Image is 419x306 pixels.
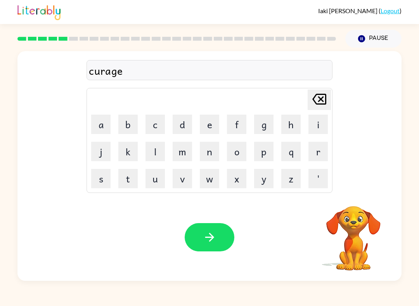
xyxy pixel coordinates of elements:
div: curage [89,62,330,79]
button: f [227,115,246,134]
button: h [281,115,301,134]
button: i [308,115,328,134]
button: c [145,115,165,134]
button: e [200,115,219,134]
button: z [281,169,301,188]
button: w [200,169,219,188]
button: l [145,142,165,161]
video: Your browser must support playing .mp4 files to use Literably. Please try using another browser. [315,194,392,272]
button: x [227,169,246,188]
button: y [254,169,274,188]
button: u [145,169,165,188]
button: d [173,115,192,134]
button: ' [308,169,328,188]
button: g [254,115,274,134]
button: r [308,142,328,161]
button: t [118,169,138,188]
span: Iaki [PERSON_NAME] [318,7,379,14]
button: n [200,142,219,161]
button: s [91,169,111,188]
button: j [91,142,111,161]
img: Literably [17,3,61,20]
button: o [227,142,246,161]
a: Logout [381,7,400,14]
button: b [118,115,138,134]
button: p [254,142,274,161]
button: m [173,142,192,161]
div: ( ) [318,7,402,14]
button: k [118,142,138,161]
button: q [281,142,301,161]
button: Pause [345,30,402,48]
button: a [91,115,111,134]
button: v [173,169,192,188]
